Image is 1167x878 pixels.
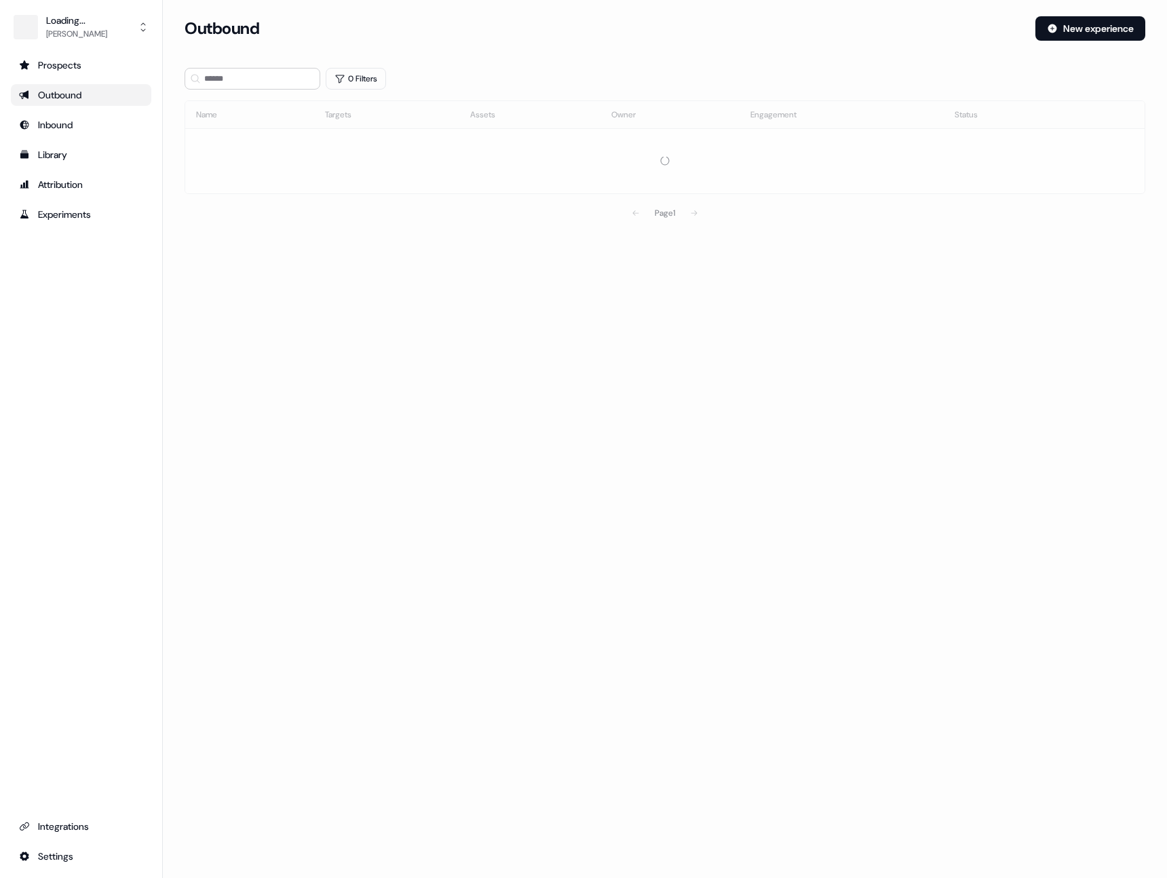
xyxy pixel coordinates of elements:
div: Settings [19,850,143,863]
a: Go to templates [11,144,151,166]
a: Go to prospects [11,54,151,76]
a: Go to experiments [11,204,151,225]
a: Go to outbound experience [11,84,151,106]
button: New experience [1035,16,1145,41]
div: Outbound [19,88,143,102]
a: Go to integrations [11,816,151,837]
button: 0 Filters [326,68,386,90]
div: Inbound [19,118,143,132]
div: Prospects [19,58,143,72]
div: Loading... [46,14,107,27]
div: Integrations [19,820,143,833]
div: Attribution [19,178,143,191]
a: Go to integrations [11,845,151,867]
a: Go to attribution [11,174,151,195]
div: Library [19,148,143,161]
a: Go to Inbound [11,114,151,136]
button: Loading...[PERSON_NAME] [11,11,151,43]
div: Experiments [19,208,143,221]
div: [PERSON_NAME] [46,27,107,41]
h3: Outbound [185,18,259,39]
